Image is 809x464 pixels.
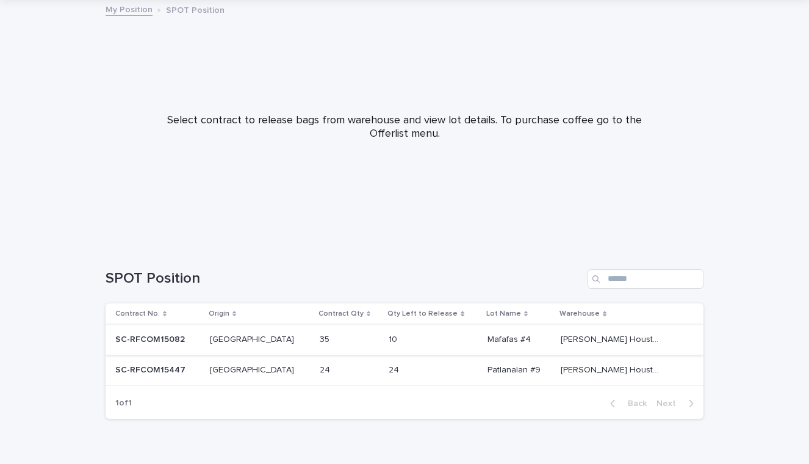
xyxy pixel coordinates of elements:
[559,307,600,321] p: Warehouse
[106,2,153,16] a: My Position
[115,307,160,321] p: Contract No.
[656,399,683,408] span: Next
[561,332,665,345] p: [PERSON_NAME] Houston
[320,363,333,375] p: 24
[486,307,521,321] p: Lot Name
[160,114,649,140] p: Select contract to release bags from warehouse and view lot details. To purchase coffee go to the...
[115,363,188,375] p: SC-RFCOM15447
[209,307,229,321] p: Origin
[600,398,652,409] button: Back
[389,363,401,375] p: 24
[210,363,297,375] p: [GEOGRAPHIC_DATA]
[106,388,142,418] p: 1 of 1
[620,399,647,408] span: Back
[487,363,543,375] p: Patlanalan #9
[588,269,703,289] input: Search
[106,355,703,385] tr: SC-RFCOM15447SC-RFCOM15447 [GEOGRAPHIC_DATA][GEOGRAPHIC_DATA] 2424 2424 Patlanalan #9Patlanalan #...
[652,398,703,409] button: Next
[166,2,225,16] p: SPOT Position
[106,325,703,355] tr: SC-RFCOM15082SC-RFCOM15082 [GEOGRAPHIC_DATA][GEOGRAPHIC_DATA] 3535 1010 Mafafas #4Mafafas #4 [PER...
[318,307,364,321] p: Contract Qty
[210,332,297,345] p: [GEOGRAPHIC_DATA]
[389,332,400,345] p: 10
[487,332,533,345] p: Mafafas #4
[320,332,332,345] p: 35
[106,270,583,288] h1: SPOT Position
[115,332,187,345] p: SC-RFCOM15082
[561,363,665,375] p: [PERSON_NAME] Houston
[387,307,458,321] p: Qty Left to Release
